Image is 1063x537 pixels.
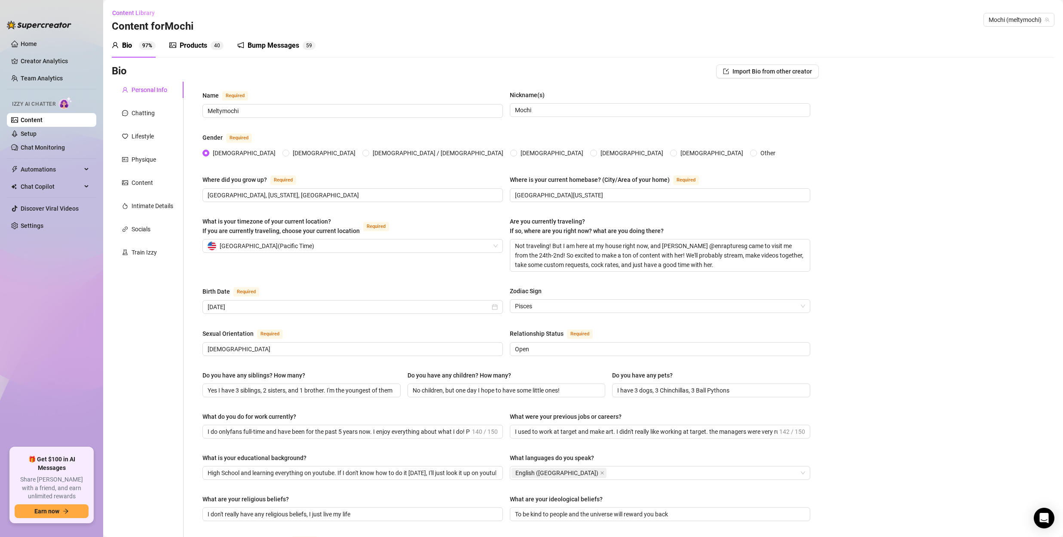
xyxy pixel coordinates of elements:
span: link [122,226,128,232]
span: Required [270,175,296,185]
input: Nickname(s) [515,105,803,115]
span: Share [PERSON_NAME] with a friend, and earn unlimited rewards [15,476,89,501]
span: idcard [122,156,128,163]
img: AI Chatter [59,97,72,109]
span: Are you currently traveling? If so, where are you right now? what are you doing there? [510,218,664,234]
div: Birth Date [202,287,230,296]
div: What were your previous jobs or careers? [510,412,622,421]
input: Where is your current homebase? (City/Area of your home) [515,190,803,200]
label: Zodiac Sign [510,286,548,296]
span: import [723,68,729,74]
label: Relationship Status [510,328,602,339]
span: [GEOGRAPHIC_DATA] ( Pacific Time ) [220,239,314,252]
a: Setup [21,130,37,137]
input: Where did you grow up? [208,190,496,200]
img: Chat Copilot [11,184,17,190]
span: Required [567,329,593,339]
span: Earn now [34,508,59,515]
div: Do you have any children? How many? [407,371,511,380]
label: Nickname(s) [510,90,551,100]
sup: 40 [211,41,224,50]
label: Gender [202,132,261,143]
span: Required [233,287,259,297]
span: close [600,471,604,475]
span: user [122,87,128,93]
span: user [112,42,119,49]
span: 142 / 150 [779,427,805,436]
span: team [1045,17,1050,22]
span: heart [122,133,128,139]
button: Earn nowarrow-right [15,504,89,518]
span: message [122,110,128,116]
div: Train Izzy [132,248,157,257]
input: Do you have any pets? [617,386,803,395]
div: Personal Info [132,85,167,95]
span: experiment [122,249,128,255]
div: Products [180,40,207,51]
label: What are your ideological beliefs? [510,494,609,504]
span: What is your timezone of your current location? If you are currently traveling, choose your curre... [202,218,360,234]
input: Name [208,106,496,116]
sup: 97% [139,41,156,50]
button: Import Bio from other creator [716,64,819,78]
input: What do you do for work currently? [208,427,470,436]
input: What are your ideological beliefs? [515,509,803,519]
a: Content [21,117,43,123]
div: Zodiac Sign [510,286,542,296]
span: Required [257,329,283,339]
span: 0 [217,43,220,49]
a: Chat Monitoring [21,144,65,151]
label: What were your previous jobs or careers? [510,412,628,421]
div: What do you do for work currently? [202,412,296,421]
input: Do you have any children? How many? [413,386,599,395]
span: 9 [309,43,312,49]
div: Lifestyle [132,132,154,141]
div: Where is your current homebase? (City/Area of your home) [510,175,670,184]
span: English ([GEOGRAPHIC_DATA]) [515,468,598,478]
span: Import Bio from other creator [732,68,812,75]
label: What do you do for work currently? [202,412,302,421]
span: Other [757,148,779,158]
div: What is your educational background? [202,453,306,463]
div: Socials [132,224,150,234]
div: What are your religious beliefs? [202,494,289,504]
label: Where did you grow up? [202,175,306,185]
sup: 59 [303,41,316,50]
span: [DEMOGRAPHIC_DATA] [289,148,359,158]
span: 5 [306,43,309,49]
span: 140 / 150 [472,427,498,436]
label: Do you have any siblings? How many? [202,371,311,380]
span: [DEMOGRAPHIC_DATA] [597,148,667,158]
input: Do you have any siblings? How many? [208,386,394,395]
input: What are your religious beliefs? [208,509,496,519]
span: English (US) [512,468,607,478]
label: Birth Date [202,286,269,297]
span: arrow-right [63,508,69,514]
div: Do you have any siblings? How many? [202,371,305,380]
span: fire [122,203,128,209]
a: Settings [21,222,43,229]
span: Automations [21,163,82,176]
span: Required [222,91,248,101]
div: Bio [122,40,132,51]
span: [DEMOGRAPHIC_DATA] [517,148,587,158]
div: Intimate Details [132,201,173,211]
div: Relationship Status [510,329,564,338]
input: Relationship Status [515,344,803,354]
div: Bump Messages [248,40,299,51]
label: What languages do you speak? [510,453,600,463]
h3: Content for Mochi [112,20,193,34]
textarea: Not traveling! But I am here at my house right now, and [PERSON_NAME] @enrapturesg came to visit ... [510,239,810,271]
label: What are your religious beliefs? [202,494,295,504]
span: Required [673,175,699,185]
a: Discover Viral Videos [21,205,79,212]
input: Sexual Orientation [208,344,496,354]
label: Do you have any pets? [612,371,679,380]
div: Name [202,91,219,100]
input: Birth Date [208,302,490,312]
div: Do you have any pets? [612,371,673,380]
div: Chatting [132,108,155,118]
div: Where did you grow up? [202,175,267,184]
span: Pisces [515,300,805,313]
span: picture [169,42,176,49]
